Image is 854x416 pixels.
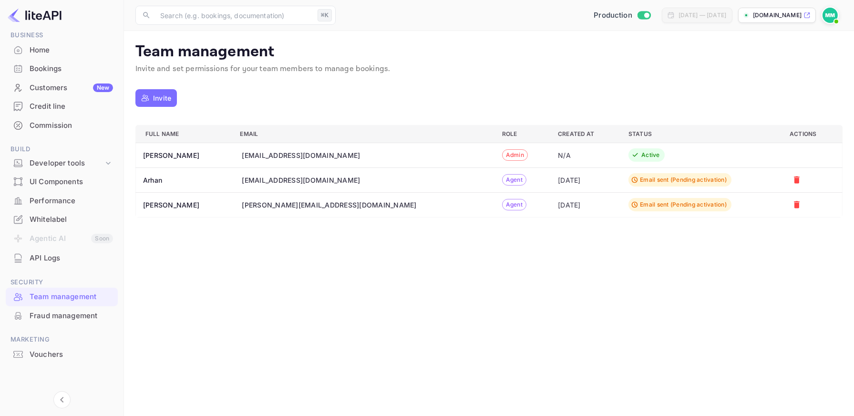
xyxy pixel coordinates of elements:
[30,214,113,225] div: Whitelabel
[30,349,113,360] div: Vouchers
[233,125,494,143] th: Email
[640,176,727,184] div: Email sent (Pending activation)
[640,200,727,209] div: Email sent (Pending activation)
[782,125,842,143] th: Actions
[30,101,113,112] div: Credit line
[503,151,527,159] span: Admin
[6,41,118,59] a: Home
[30,253,113,264] div: API Logs
[135,42,843,62] p: Team management
[558,150,613,160] div: N/A
[6,60,118,78] div: Bookings
[6,79,118,96] a: CustomersNew
[558,175,613,185] div: [DATE]
[6,277,118,288] span: Security
[154,6,314,25] input: Search (e.g. bookings, documentation)
[136,125,233,143] th: Full name
[318,9,332,21] div: ⌘K
[30,63,113,74] div: Bookings
[135,63,843,75] p: Invite and set permissions for your team members to manage bookings.
[6,192,118,209] a: Performance
[6,192,118,210] div: Performance
[6,345,118,363] a: Vouchers
[6,307,118,324] a: Fraud management
[30,196,113,207] div: Performance
[30,311,113,322] div: Fraud management
[8,8,62,23] img: LiteAPI logo
[6,249,118,267] a: API Logs
[6,307,118,325] div: Fraud management
[590,10,654,21] div: Switch to Sandbox mode
[6,288,118,305] a: Team management
[6,144,118,155] span: Build
[621,125,782,143] th: Status
[30,177,113,187] div: UI Components
[6,116,118,135] div: Commission
[6,334,118,345] span: Marketing
[6,155,118,172] div: Developer tools
[6,97,118,116] div: Credit line
[6,249,118,268] div: API Logs
[6,30,118,41] span: Business
[136,167,233,192] th: Arhan
[30,120,113,131] div: Commission
[6,41,118,60] div: Home
[503,176,526,184] span: Agent
[6,173,118,190] a: UI Components
[6,173,118,191] div: UI Components
[135,125,843,218] table: a dense table
[558,200,613,210] div: [DATE]
[753,11,802,20] p: [DOMAIN_NAME]
[136,192,233,217] th: [PERSON_NAME]
[503,200,526,209] span: Agent
[135,89,177,107] button: Invite
[6,210,118,229] div: Whitelabel
[494,125,551,143] th: Role
[6,60,118,77] a: Bookings
[594,10,632,21] span: Production
[242,150,360,160] div: [EMAIL_ADDRESS][DOMAIN_NAME]
[6,79,118,97] div: CustomersNew
[6,116,118,134] a: Commission
[53,391,71,408] button: Collapse navigation
[6,210,118,228] a: Whitelabel
[6,288,118,306] div: Team management
[30,158,103,169] div: Developer tools
[6,97,118,115] a: Credit line
[6,345,118,364] div: Vouchers
[93,83,113,92] div: New
[30,45,113,56] div: Home
[242,200,417,210] div: [PERSON_NAME][EMAIL_ADDRESS][DOMAIN_NAME]
[823,8,838,23] img: Max Morganroth
[153,93,171,103] p: Invite
[30,83,113,94] div: Customers
[641,151,660,159] div: Active
[242,175,360,185] div: [EMAIL_ADDRESS][DOMAIN_NAME]
[30,291,113,302] div: Team management
[136,143,233,167] th: [PERSON_NAME]
[550,125,621,143] th: Created At
[679,11,726,20] div: [DATE] — [DATE]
